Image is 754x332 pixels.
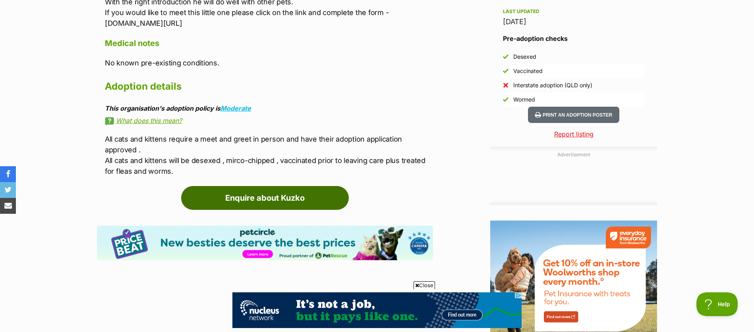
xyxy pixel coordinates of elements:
[513,67,543,75] div: Vaccinated
[414,281,435,289] span: Close
[105,38,433,48] h4: Medical notes
[105,105,433,112] div: This organisation's adoption policy is
[696,292,738,316] iframe: Help Scout Beacon - Open
[528,107,619,123] button: Print an adoption poster
[503,34,644,43] h3: Pre-adoption checks
[105,117,433,124] a: What does this mean?
[220,104,251,112] a: Moderate
[490,147,657,205] div: Advertisement
[513,81,592,89] div: Interstate adoption (QLD only)
[232,292,522,328] iframe: Advertisement
[105,58,433,68] p: No known pre-existing conditions.
[503,83,508,88] img: No
[503,97,508,102] img: Yes
[97,226,433,260] img: Pet Circle promo banner
[513,96,535,104] div: Wormed
[503,68,508,74] img: Yes
[105,134,433,177] p: All cats and kittens require a meet and greet in person and have their adoption application appro...
[181,186,349,210] a: Enquire about Kuzko
[105,78,433,95] h2: Adoption details
[513,53,536,61] div: Desexed
[503,8,644,15] div: Last updated
[490,129,657,139] a: Report listing
[503,16,644,27] div: [DATE]
[503,54,508,59] img: Yes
